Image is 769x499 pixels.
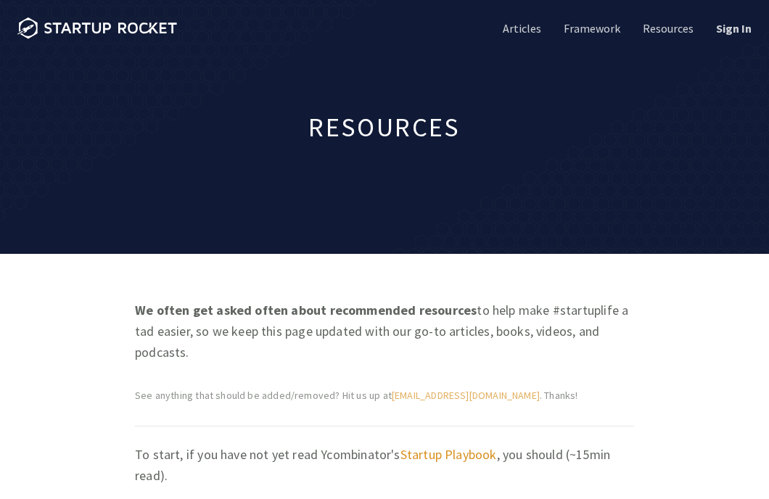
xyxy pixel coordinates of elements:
a: Resources [640,20,694,36]
strong: We often get asked often about recommended resources [135,302,477,318]
a: Startup Playbook [400,446,497,463]
a: Framework [561,20,620,36]
a: [EMAIL_ADDRESS][DOMAIN_NAME] [392,389,540,402]
small: See anything that should be added/removed? Hit us up at . Thanks! [135,387,578,404]
a: Articles [500,20,541,36]
p: to help make #startuplife a tad easier, so we keep this page updated with our go-to articles, boo... [135,300,634,363]
p: To start, if you have not yet read Ycombinator's , you should (~15min read). [135,444,634,486]
a: Sign In [713,20,752,36]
